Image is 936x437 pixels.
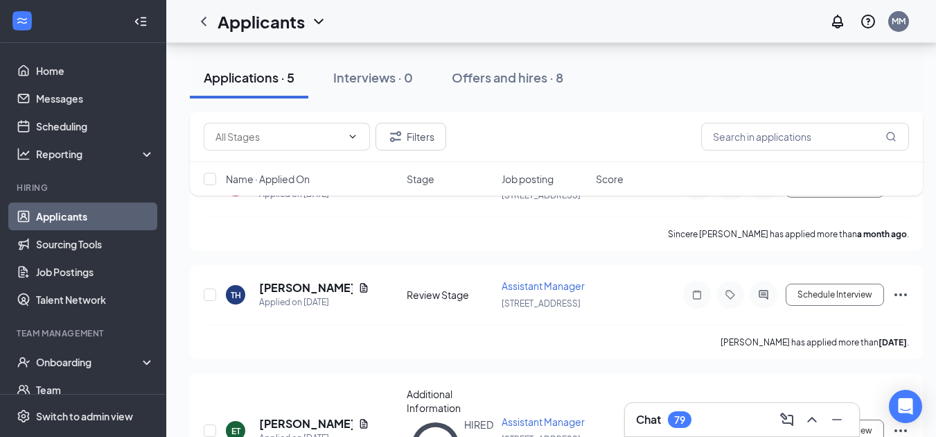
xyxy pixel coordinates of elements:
a: Team [36,376,154,404]
div: 79 [674,414,685,426]
div: ET [231,425,240,437]
span: Job posting [502,172,554,186]
svg: WorkstreamLogo [15,14,29,28]
svg: QuestionInfo [860,13,876,30]
h3: Chat [636,412,661,427]
h1: Applicants [218,10,305,33]
span: Stage [407,172,434,186]
h5: [PERSON_NAME] [259,416,353,431]
b: [DATE] [878,337,907,348]
button: Filter Filters [376,123,446,151]
div: Reporting [36,147,155,161]
svg: ChevronUp [804,411,820,428]
a: Job Postings [36,258,154,286]
div: Review Stage [407,288,493,302]
button: Schedule Interview [786,284,884,306]
svg: ActiveChat [755,289,772,300]
svg: UserCheck [17,355,30,369]
div: Hiring [17,182,152,194]
div: Onboarding [36,355,143,369]
a: Home [36,57,154,85]
div: Interviews · 0 [333,69,413,86]
div: Team Management [17,327,152,339]
div: TH [231,289,241,301]
svg: Note [689,289,705,300]
input: Search in applications [701,123,909,151]
a: Applicants [36,203,154,230]
svg: Tag [722,289,739,300]
div: MM [892,15,906,27]
svg: ChevronDown [347,131,358,142]
button: ComposeMessage [776,409,798,431]
svg: ComposeMessage [779,411,795,428]
svg: Document [358,418,369,429]
svg: Minimize [829,411,845,428]
input: All Stages [215,129,342,144]
span: Name · Applied On [226,172,310,186]
svg: Document [358,282,369,293]
button: Minimize [826,409,848,431]
svg: Filter [387,128,404,145]
b: a month ago [857,229,907,239]
svg: MagnifyingGlass [885,131,897,142]
svg: ChevronLeft [195,13,212,30]
span: Assistant Manager [502,415,585,428]
a: Scheduling [36,112,154,140]
svg: ChevronDown [310,13,327,30]
p: Sincere [PERSON_NAME] has applied more than . [668,228,909,240]
a: Sourcing Tools [36,230,154,258]
h5: [PERSON_NAME] [259,280,353,295]
svg: Collapse [134,15,148,28]
span: Score [596,172,624,186]
svg: Notifications [829,13,846,30]
a: Talent Network [36,286,154,314]
svg: Settings [17,409,30,423]
div: Applications · 5 [204,69,294,86]
svg: Analysis [17,147,30,161]
span: [STREET_ADDRESS] [502,298,581,309]
svg: Ellipses [892,286,909,303]
div: Applied on [DATE] [259,295,369,309]
span: Assistant Manager [502,280,585,292]
div: Switch to admin view [36,409,133,423]
div: Additional Information [407,387,493,415]
a: Messages [36,85,154,112]
button: ChevronUp [801,409,823,431]
div: Offers and hires · 8 [452,69,563,86]
div: Open Intercom Messenger [889,390,922,423]
p: [PERSON_NAME] has applied more than . [721,336,909,348]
